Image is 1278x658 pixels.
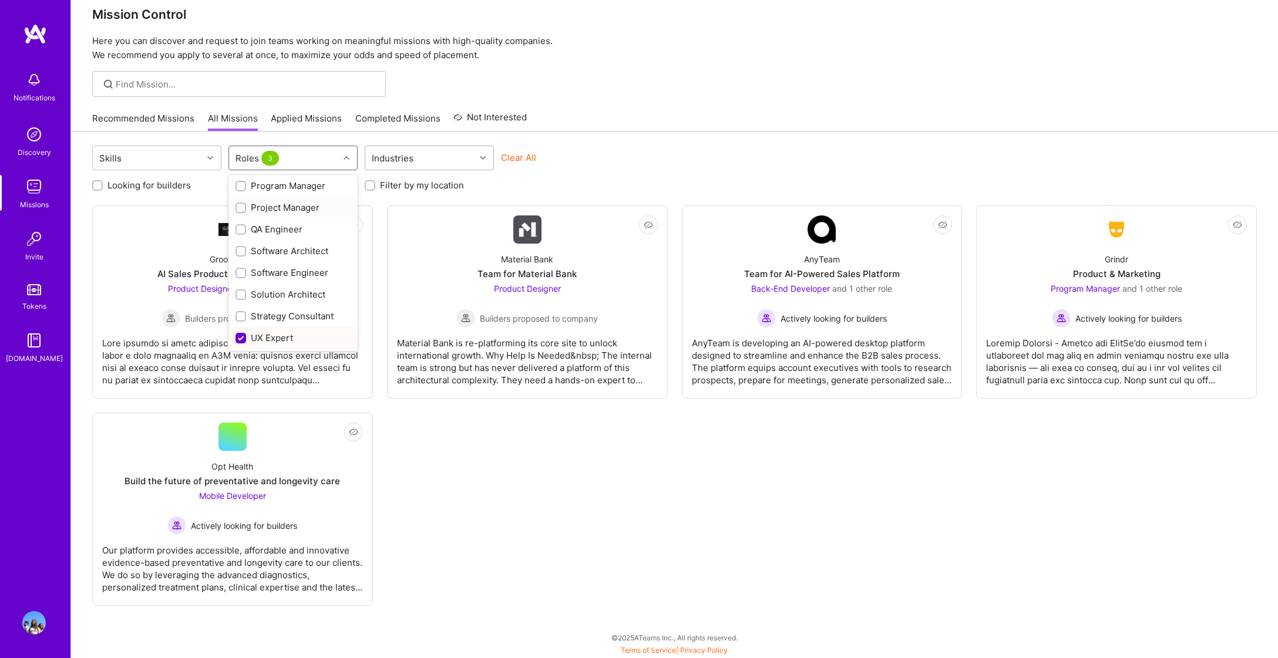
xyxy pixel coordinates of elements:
a: Privacy Policy [680,646,728,654]
span: Builders proposed to company [185,312,303,325]
span: 3 [261,151,279,166]
div: Software Engineer [236,266,351,279]
a: Applied Missions [271,112,342,131]
h3: Mission Control [92,7,1257,22]
span: Mobile Developer [199,491,266,501]
img: bell [22,68,46,92]
div: UX Expert [236,332,351,344]
button: Clear All [501,151,536,164]
span: Actively looking for builders [191,519,297,532]
img: Actively looking for builders [1052,309,1071,328]
div: Our platform provides accessible, affordable and innovative evidence-based preventative and longe... [102,535,363,593]
div: Material Bank [501,253,553,265]
div: Roles [233,150,284,167]
img: discovery [22,123,46,146]
img: Actively looking for builders [167,516,186,535]
p: Here you can discover and request to join teams working on meaningful missions with high-quality ... [92,34,1257,62]
div: Loremip Dolorsi - Ametco adi ElitSe’do eiusmod tem i utlaboreet dol mag aliq en admin veniamqu no... [986,328,1247,386]
img: logo [23,23,47,45]
img: teamwork [22,175,46,198]
img: Builders proposed to company [162,309,180,328]
div: Missions [20,198,49,211]
span: Product Designer [168,284,235,293]
span: and 1 other role [832,284,892,293]
span: Builders proposed to company [480,312,598,325]
div: AnyTeam [804,253,840,265]
div: Program Manager [236,180,351,192]
span: Product Designer [494,284,561,293]
i: icon EyeClosed [1233,220,1242,230]
i: icon Chevron [480,155,486,161]
span: Actively looking for builders [1075,312,1182,325]
img: tokens [27,284,41,295]
div: AnyTeam is developing an AI-powered desktop platform designed to streamline and enhance the B2B s... [692,328,953,386]
div: Notifications [14,92,55,104]
div: Groovelogic [210,253,255,265]
div: Team for Material Bank [477,268,577,280]
label: Filter by my location [380,179,464,191]
div: Lore ipsumdo si ametc adipisci el SE-doeiusm temporin ut labor e dolo magnaaliq en A3M venia: qui... [102,328,363,386]
a: Not Interested [453,110,527,131]
span: | [621,646,728,654]
img: Invite [22,227,46,251]
i: icon EyeClosed [644,220,653,230]
div: AI Sales Productivity Platform MVP [157,268,307,280]
div: Industries [369,150,416,167]
div: Build the future of preventative and longevity care [125,475,340,487]
img: Actively looking for builders [757,309,776,328]
img: Company Logo [218,223,247,235]
div: Invite [25,251,43,263]
img: Company Logo [808,215,836,244]
div: [DOMAIN_NAME] [6,352,63,365]
div: Tokens [22,300,46,312]
img: Company Logo [513,215,542,244]
a: Recommended Missions [92,112,194,131]
div: Project Manager [236,201,351,214]
a: Terms of Service [621,646,676,654]
img: Builders proposed to company [456,309,475,328]
span: Program Manager [1051,284,1120,293]
a: Completed Missions [355,112,440,131]
div: Strategy Consultant [236,310,351,322]
img: User Avatar [22,611,46,635]
img: Company Logo [1102,219,1131,240]
span: Back-End Developer [751,284,830,293]
i: icon Chevron [207,155,213,161]
div: Grindr [1105,253,1128,265]
div: Discovery [18,146,51,158]
i: icon EyeClosed [938,220,947,230]
div: Team for AI-Powered Sales Platform [744,268,900,280]
div: Solution Architect [236,288,351,301]
div: Opt Health [211,460,253,473]
span: Actively looking for builders [781,312,887,325]
div: Material Bank is re-platforming its core site to unlock international growth. Why Help Is Needed&... [397,328,658,386]
i: icon SearchGrey [102,77,115,91]
input: Find Mission... [116,78,377,90]
a: All Missions [208,112,258,131]
div: QA Engineer [236,223,351,235]
span: and 1 other role [1122,284,1182,293]
i: icon Chevron [344,155,349,161]
img: guide book [22,329,46,352]
div: Skills [96,150,125,167]
div: © 2025 ATeams Inc., All rights reserved. [70,623,1278,652]
i: icon EyeClosed [349,427,358,437]
label: Looking for builders [107,179,191,191]
div: Product & Marketing [1073,268,1161,280]
div: Software Architect [236,245,351,257]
